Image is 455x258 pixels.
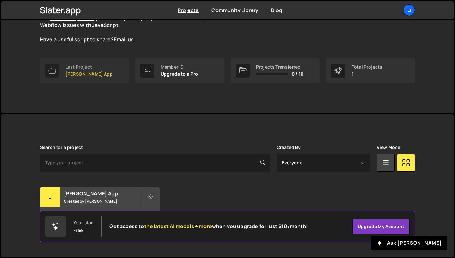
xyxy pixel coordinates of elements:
h2: [PERSON_NAME] App [64,190,140,197]
label: Created By [277,145,301,150]
a: Li [404,4,415,16]
div: Free [73,228,83,233]
a: Li [PERSON_NAME] App Created by [PERSON_NAME] 4 pages, last updated by [PERSON_NAME] about 15 hou... [40,187,160,227]
span: 0 / 10 [292,71,303,77]
a: Upgrade my account [352,219,410,234]
a: Email us [114,36,134,43]
a: Blog [271,7,282,14]
div: Member ID [161,64,198,70]
h2: Get access to when you upgrade for just $10/month! [109,223,308,229]
span: the latest AI models + more [144,223,212,230]
a: Projects [178,7,199,14]
button: Ask [PERSON_NAME] [371,236,447,250]
a: Community Library [211,7,258,14]
label: Search for a project [40,145,83,150]
label: View Mode [377,145,400,150]
small: Created by [PERSON_NAME] [64,199,140,204]
div: 4 pages, last updated by [PERSON_NAME] about 15 hours ago [40,207,160,226]
div: Last Project [65,64,113,70]
p: The is live and growing. Explore the curated scripts to solve common Webflow issues with JavaScri... [40,15,269,43]
a: Last Project [PERSON_NAME] App [40,58,129,83]
input: Type your project... [40,154,270,172]
p: 1 [352,71,382,77]
div: Total Projects [352,64,382,70]
div: Li [40,187,60,207]
div: Your plan [73,220,94,225]
div: Projects Transferred [256,64,303,70]
p: Upgrade to a Pro [161,71,198,77]
p: [PERSON_NAME] App [65,71,113,77]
